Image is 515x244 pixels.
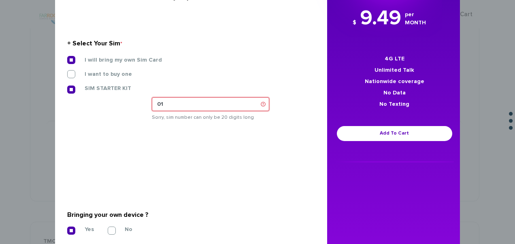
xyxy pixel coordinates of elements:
li: No Data [335,87,454,98]
li: Unlimited Talk [335,64,454,76]
input: Enter sim number [152,97,269,111]
label: I will bring my own Sim Card [72,56,162,64]
a: Add To Cart [337,126,452,141]
li: Nationwide coverage [335,76,454,87]
i: per [405,11,426,19]
li: 4G LTE [335,53,454,64]
span: $ [353,20,356,26]
label: SIM STARTER KIT [72,85,131,92]
span: 9.49 [360,8,401,29]
div: Bringing your own device ? [67,208,309,221]
small: Sorry, sim number can only be 20 digits long [152,112,309,121]
label: No [113,226,132,233]
i: MONTH [405,19,426,27]
label: Yes [72,226,94,233]
div: + Select Your Sim [67,37,309,50]
li: No Texting [335,98,454,110]
label: I want to buy one [72,71,132,78]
